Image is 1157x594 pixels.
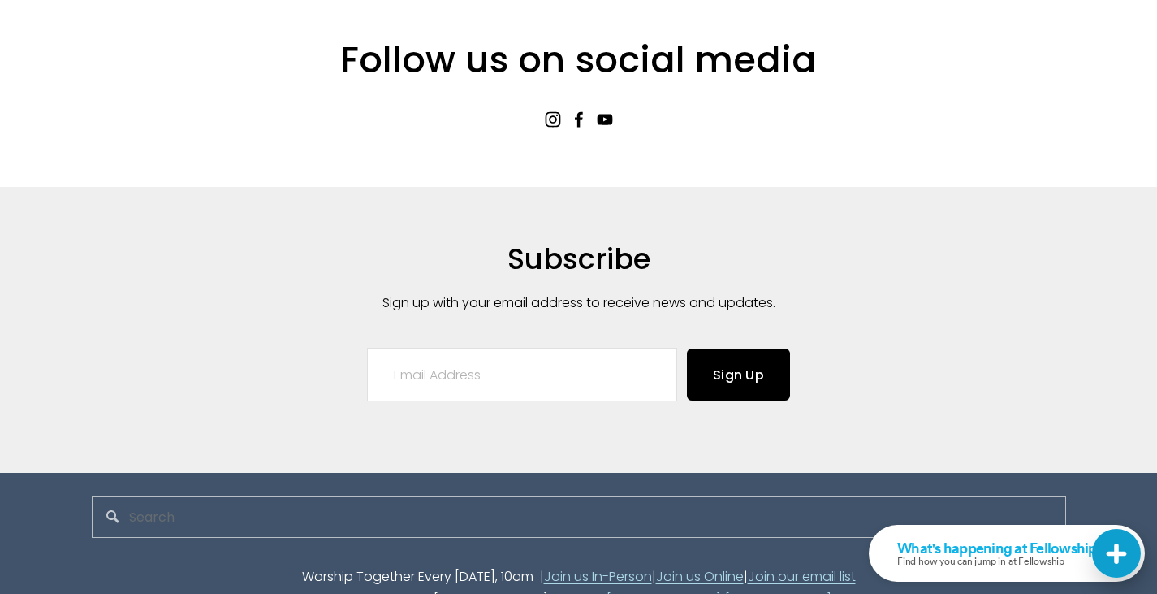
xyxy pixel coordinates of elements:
[687,349,790,401] button: Sign Up
[571,111,587,128] a: Facebook
[92,496,1066,538] input: Search
[28,32,240,41] p: Find how you can jump in at Fellowship
[92,37,1066,84] h2: Follow us on social media
[28,15,240,30] div: What's happening at Fellowship...
[268,239,889,279] h2: Subscribe
[597,111,613,128] a: YouTube
[544,566,652,589] a: Join us In-Person
[367,348,677,401] input: Email Address
[748,566,856,589] a: Join our email list
[545,111,561,128] a: Instagram
[713,366,764,384] span: Sign Up
[268,292,889,315] p: Sign up with your email address to receive news and updates.
[656,566,744,589] a: Join us Online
